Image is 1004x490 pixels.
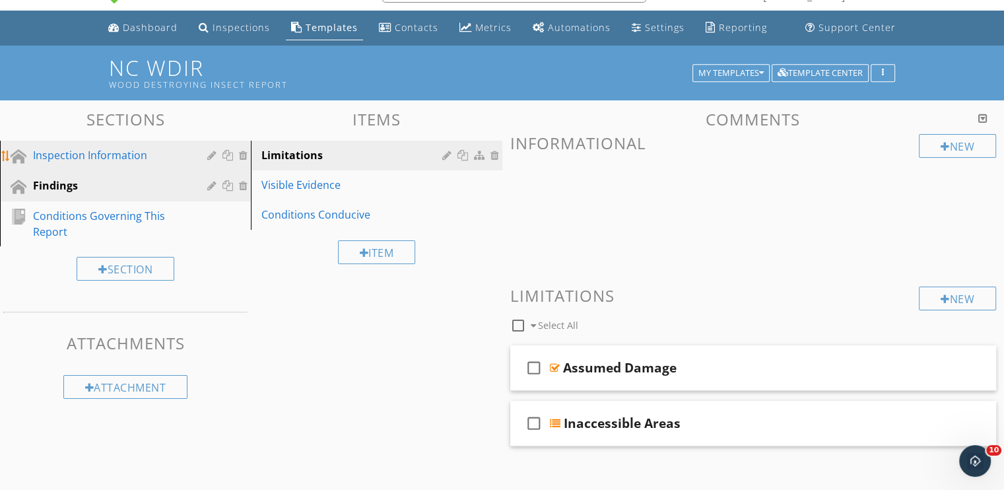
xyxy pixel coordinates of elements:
div: Reporting [719,21,767,34]
a: Automations (Advanced) [527,16,616,40]
a: Inspections [193,16,275,40]
div: Section [77,257,174,281]
a: Metrics [454,16,517,40]
div: Assumed Damage [563,360,677,376]
a: Contacts [374,16,444,40]
div: Dashboard [123,21,178,34]
div: Attachment [63,375,188,399]
iframe: Intercom live chat [959,445,991,477]
h3: Informational [510,134,997,152]
div: Templates [306,21,358,34]
div: Findings [33,178,188,193]
div: Support Center [819,21,896,34]
a: Support Center [800,16,901,40]
div: My Templates [698,69,764,78]
a: Template Center [772,66,869,78]
a: Settings [626,16,690,40]
div: Settings [645,21,685,34]
div: Item [338,240,416,264]
div: Wood Destroying Insect Report [109,79,697,90]
span: 10 [986,445,1001,456]
h3: Limitations [510,287,997,304]
button: Template Center [772,64,869,83]
a: Templates [286,16,363,40]
div: Conditions Governing This Report [33,208,188,240]
div: Conditions Conducive [261,207,446,223]
span: Select All [538,319,578,332]
div: Inaccessible Areas [564,415,681,431]
div: Metrics [475,21,512,34]
h1: NC WDIR [109,56,895,90]
div: Contacts [395,21,438,34]
h3: Comments [510,110,997,128]
div: New [919,134,996,158]
div: Limitations [261,147,446,163]
div: Inspection Information [33,147,188,163]
i: check_box_outline_blank [523,407,545,439]
div: Template Center [778,69,863,78]
h3: Items [251,110,502,128]
a: Dashboard [103,16,183,40]
button: My Templates [692,64,770,83]
div: Automations [548,21,611,34]
div: Visible Evidence [261,177,446,193]
div: New [919,287,996,310]
i: check_box_outline_blank [523,352,545,384]
div: Inspections [213,21,270,34]
a: Reporting [700,16,772,40]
